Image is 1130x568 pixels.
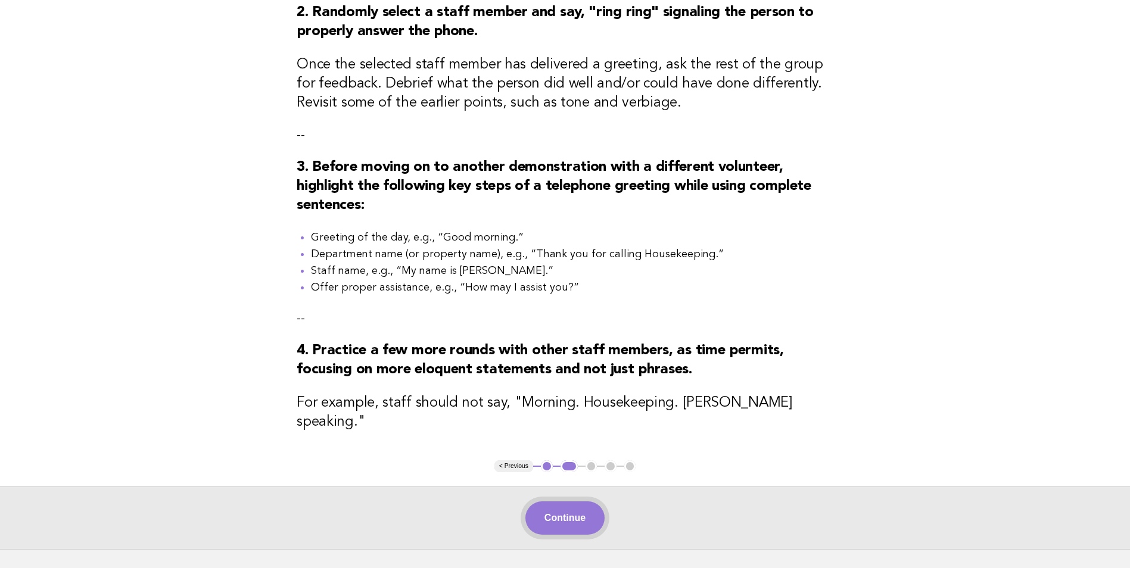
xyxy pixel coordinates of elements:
[297,5,814,39] strong: 2. Randomly select a staff member and say, "ring ring" signaling the person to properly answer th...
[311,279,833,296] li: Offer proper assistance, e.g., “How may I assist you?”
[297,160,811,213] strong: 3. Before moving on to another demonstration with a different volunteer, highlight the following ...
[297,55,833,113] h3: Once the selected staff member has delivered a greeting, ask the rest of the group for feedback. ...
[541,460,553,472] button: 1
[297,127,833,143] p: --
[525,501,605,535] button: Continue
[311,263,833,279] li: Staff name, e.g., “My name is [PERSON_NAME].”
[297,394,833,432] h3: For example, staff should not say, "Morning. Housekeeping. [PERSON_NAME] speaking."
[561,460,578,472] button: 2
[297,344,783,377] strong: 4. Practice a few more rounds with other staff members, as time permits, focusing on more eloquen...
[494,460,533,472] button: < Previous
[297,310,833,327] p: --
[311,229,833,246] li: Greeting of the day, e.g., “Good morning.”
[311,246,833,263] li: Department name (or property name), e.g., “Thank you for calling Housekeeping.”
